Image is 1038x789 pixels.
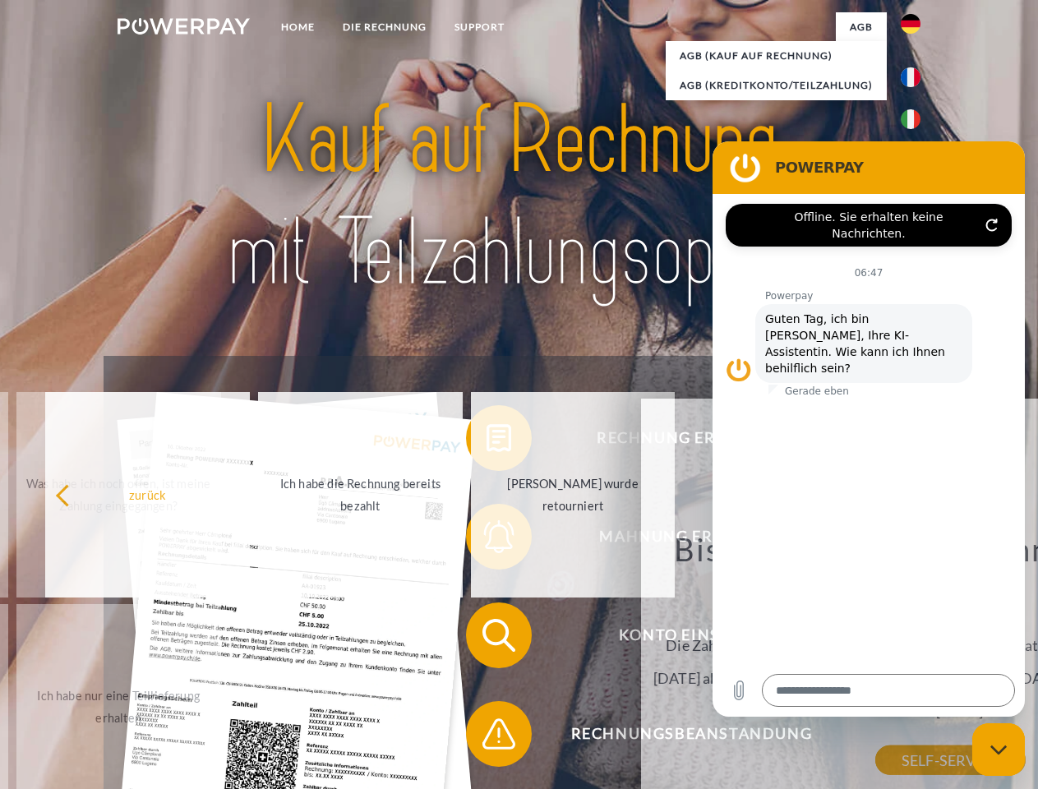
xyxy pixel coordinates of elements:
button: Konto einsehen [466,602,893,668]
img: qb_warning.svg [478,713,519,754]
iframe: Schaltfläche zum Öffnen des Messaging-Fensters; Konversation läuft [972,723,1025,776]
img: logo-powerpay-white.svg [118,18,250,35]
button: Rechnungsbeanstandung [466,701,893,767]
a: agb [836,12,887,42]
div: Ich habe die Rechnung bereits bezahlt [268,473,453,517]
div: Was habe ich noch offen, ist meine Zahlung eingegangen? [26,473,211,517]
img: title-powerpay_de.svg [157,79,881,315]
a: Home [267,12,329,42]
a: DIE RECHNUNG [329,12,441,42]
div: Ich habe nur eine Teillieferung erhalten [26,685,211,729]
a: Was habe ich noch offen, ist meine Zahlung eingegangen? [16,392,221,598]
img: it [901,109,920,129]
div: zurück [55,483,240,505]
a: AGB (Kreditkonto/Teilzahlung) [666,71,887,100]
iframe: Messaging-Fenster [713,141,1025,717]
a: SELF-SERVICE [875,745,1026,775]
img: fr [901,67,920,87]
img: qb_search.svg [478,615,519,656]
img: de [901,14,920,34]
a: SUPPORT [441,12,519,42]
a: AGB (Kauf auf Rechnung) [666,41,887,71]
div: [PERSON_NAME] wurde retourniert [481,473,666,517]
